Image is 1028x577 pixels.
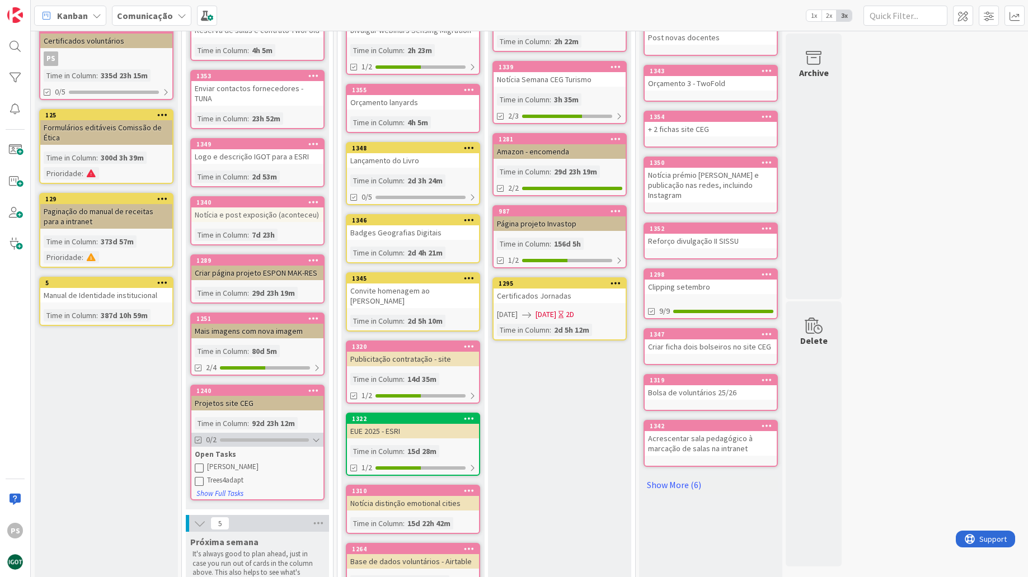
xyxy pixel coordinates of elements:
div: 15d 28m [405,445,439,457]
div: Acrescentar sala pedagógico à marcação de salas na intranet [645,431,777,456]
div: 1343Orçamento 3 - TwoFold [645,66,777,91]
div: Post novas docentes [645,20,777,45]
div: Página projeto Invastop [494,216,626,231]
div: Orçamento 3 - TwoFold [645,76,777,91]
div: 300d 3h 39m [98,152,147,164]
div: Delete [800,334,828,347]
div: Notícia e post exposição (aconteceu) [191,207,323,222]
div: 1281 [494,134,626,144]
div: 2h 22m [551,35,581,48]
div: Trees4adapt [207,476,320,485]
span: : [403,445,405,457]
span: 1x [806,10,822,21]
span: : [247,287,249,299]
div: 335d 23h 15m [98,69,151,82]
div: 1354 [650,113,777,121]
span: : [96,152,98,164]
div: Time in Column [44,69,96,82]
span: : [247,112,249,125]
div: 1347 [650,330,777,338]
div: 1353 [191,71,323,81]
div: 1343 [650,67,777,75]
div: 373d 57m [98,235,137,248]
div: 125 [40,110,172,120]
div: Time in Column [350,373,403,385]
div: Time in Column [195,171,247,183]
div: 1345Convite homenagem ao [PERSON_NAME] [347,273,479,308]
div: Orçamento lanyards [347,95,479,110]
span: : [403,247,405,259]
span: 9/9 [659,305,670,317]
div: 1343 [645,66,777,76]
span: 2/2 [508,182,519,194]
span: Kanban [57,9,88,22]
div: 29d 23h 19m [551,165,600,178]
div: 1281 [499,135,626,143]
div: 1319 [645,375,777,385]
div: 1298Clipping setembro [645,269,777,294]
div: 1349Logo e descrição IGOT para a ESRI [191,139,323,164]
div: 1346 [352,216,479,224]
div: 125Formulários editáveis Comissão de Ética [40,110,172,145]
a: Show More (6) [644,476,778,494]
div: 1347 [645,329,777,339]
div: Time in Column [497,93,550,106]
span: : [96,309,98,321]
div: Manual de Identidade institucional [40,288,172,302]
div: 76Certificados voluntários [40,23,172,48]
div: 1295 [499,280,626,287]
div: Time in Column [44,152,96,164]
div: Time in Column [350,44,403,56]
div: 129 [45,195,172,203]
img: avatar [7,554,23,570]
div: Time in Column [350,174,403,187]
div: 1349 [191,139,323,149]
div: 3h 35m [551,93,581,106]
div: 1350 [650,159,777,167]
div: 7d 23h [249,229,278,241]
div: Criar ficha dois bolseiros no site CEG [645,339,777,354]
div: 1319 [650,376,777,384]
div: Enviar contactos fornecedores - TUNA [191,81,323,106]
div: 987Página projeto Invastop [494,206,626,231]
div: [PERSON_NAME] [207,462,320,471]
div: 1264 [352,545,479,553]
span: Support [24,2,51,15]
span: : [82,251,83,263]
div: 1348Lançamento do Livro [347,143,479,168]
div: 129Paginação do manual de receitas para a intranet [40,194,172,229]
div: 1352Reforço divulgação II SISSU [645,224,777,248]
div: 1319Bolsa de voluntários 25/26 [645,375,777,400]
div: Lançamento do Livro [347,153,479,168]
span: : [247,345,249,357]
div: Criar página projeto ESPON MAK-RES [191,266,323,280]
div: 1347Criar ficha dois bolseiros no site CEG [645,329,777,354]
div: 1264 [347,544,479,554]
div: 1251 [191,314,323,324]
div: Amazon - encomenda [494,144,626,159]
div: Formulários editáveis Comissão de Ética [40,120,172,145]
div: 1310Notícia distinção emotional cities [347,486,479,510]
div: 1355Orçamento lanyards [347,85,479,110]
div: 2D [566,309,574,320]
div: 1251 [196,315,323,323]
span: 2x [822,10,837,21]
div: 14d 35m [405,373,439,385]
div: 387d 10h 59m [98,309,151,321]
div: 4h 5m [405,116,431,129]
div: 1310 [352,487,479,495]
div: EUE 2025 - ESRI [347,424,479,438]
div: 1346Badges Geografias Digitais [347,215,479,240]
div: Prioridade [44,251,82,263]
div: 1322 [347,414,479,424]
div: Time in Column [497,324,550,336]
div: Time in Column [195,44,247,56]
div: 1352 [650,225,777,233]
span: : [403,174,405,187]
div: 1353Enviar contactos fornecedores - TUNA [191,71,323,106]
div: 1340 [196,198,323,206]
div: 2h 23m [405,44,435,56]
div: 1340 [191,197,323,207]
div: 1339 [499,63,626,71]
div: Convite homenagem ao [PERSON_NAME] [347,283,479,308]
